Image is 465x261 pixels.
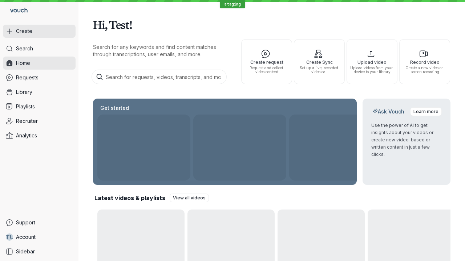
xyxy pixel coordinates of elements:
span: T [5,233,10,241]
button: Create SyncSet up a live, recorded video call [294,39,345,84]
span: View all videos [173,194,206,202]
span: Search [16,45,33,52]
span: Home [16,59,30,67]
h2: Latest videos & playlists [94,194,165,202]
a: TUAccount [3,231,76,244]
span: Requests [16,74,39,81]
span: Library [16,88,32,96]
a: Search [3,42,76,55]
input: Search for requests, videos, transcripts, and more... [92,70,227,84]
a: Library [3,86,76,99]
p: Search for any keywords and find content matches through transcriptions, user emails, and more. [93,43,228,58]
span: Playlists [16,103,35,110]
span: Record video [403,60,447,65]
span: Set up a live, recorded video call [297,66,341,74]
p: Use the power of AI to get insights about your videos or create new video-based or written conten... [371,122,442,158]
a: Home [3,57,76,70]
span: Create Sync [297,60,341,65]
a: Learn more [410,107,442,116]
span: Upload video [350,60,394,65]
a: View all videos [170,194,209,202]
span: Support [16,219,35,226]
button: Create requestRequest and collect video content [241,39,292,84]
span: Request and collect video content [244,66,289,74]
span: Sidebar [16,248,35,255]
a: Playlists [3,100,76,113]
button: Upload videoUpload videos from your device to your library [347,39,397,84]
a: Go to homepage [3,3,31,19]
span: Create [16,28,32,35]
span: Upload videos from your device to your library [350,66,394,74]
a: Support [3,216,76,229]
a: Analytics [3,129,76,142]
a: Recruiter [3,115,76,128]
button: Create [3,25,76,38]
span: Recruiter [16,117,38,125]
a: Requests [3,71,76,84]
span: Account [16,233,36,241]
span: Create request [244,60,289,65]
a: Sidebar [3,245,76,258]
h1: Hi, Test! [93,14,450,35]
button: Record videoCreate a new video or screen recording [399,39,450,84]
span: Create a new video or screen recording [403,66,447,74]
span: U [10,233,14,241]
span: Learn more [413,108,438,115]
span: Analytics [16,132,37,139]
h2: Ask Vouch [371,108,406,115]
h2: Get started [99,104,130,112]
